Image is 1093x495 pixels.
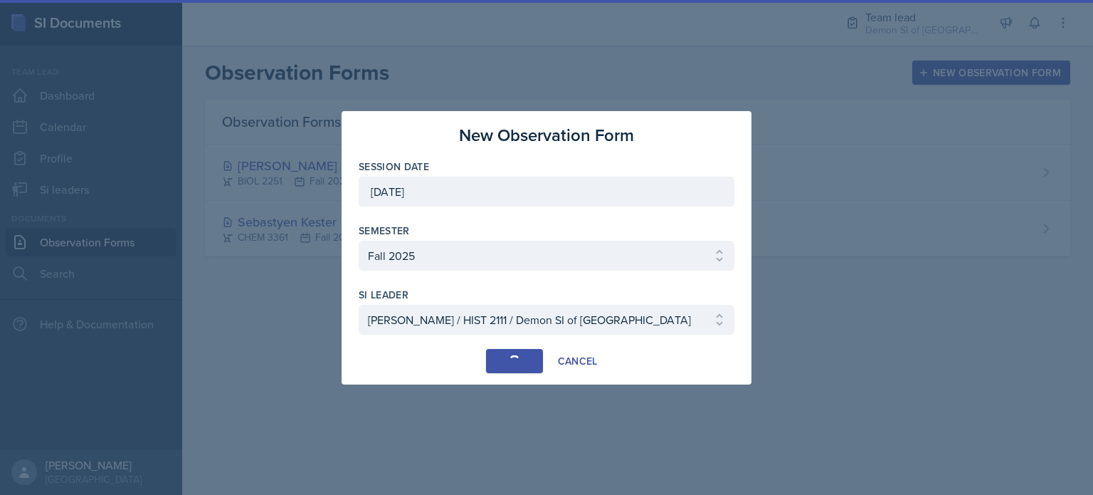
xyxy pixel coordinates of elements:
[359,288,408,302] label: si leader
[359,160,429,174] label: Session Date
[558,355,598,367] div: Cancel
[549,349,607,373] button: Cancel
[459,123,634,148] h3: New Observation Form
[359,224,410,238] label: Semester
